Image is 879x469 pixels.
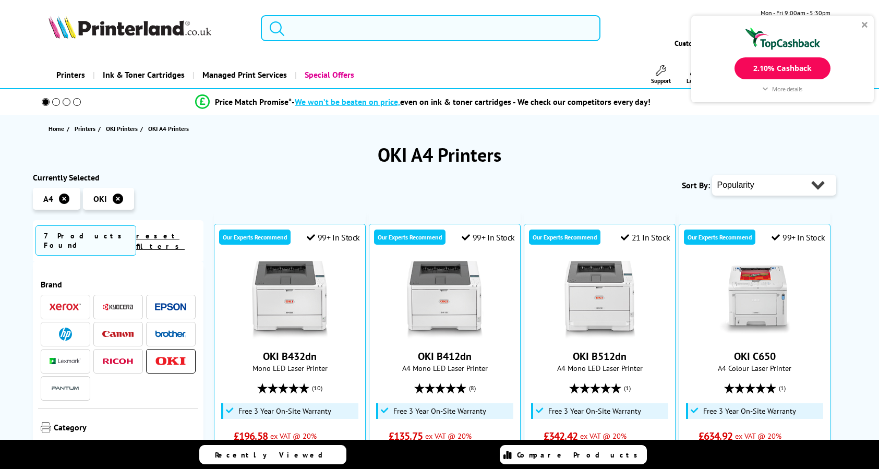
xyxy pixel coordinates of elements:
[295,62,362,88] a: Special Offers
[215,97,292,107] span: Price Match Promise*
[374,230,445,245] div: Our Experts Recommend
[779,378,786,398] span: (1)
[469,378,476,398] span: (8)
[418,350,472,363] a: OKI B412dn
[49,123,67,134] a: Home
[307,232,360,243] div: 99+ In Stock
[684,230,755,245] div: Our Experts Recommend
[155,303,186,311] img: Epson
[517,450,643,460] span: Compare Products
[155,355,186,368] a: OKI
[28,93,819,111] li: modal_Promise
[49,62,93,88] a: Printers
[199,445,346,464] a: Recently Viewed
[561,261,639,339] img: OKI B512dn
[54,422,196,435] span: Category
[425,431,472,441] span: ex VAT @ 20%
[219,230,291,245] div: Our Experts Recommend
[684,363,825,373] span: A4 Colour Laser Printer
[393,407,486,415] span: Free 3 Year On-Site Warranty
[389,429,423,443] span: £135.75
[102,300,134,314] a: Kyocera
[102,328,134,341] a: Canon
[251,261,329,339] img: OKI B432dn
[75,123,95,134] span: Printers
[295,97,400,107] span: We won’t be beaten on price,
[50,300,81,314] a: Xerox
[49,16,211,39] img: Printerland Logo
[234,429,268,443] span: £196.58
[703,407,796,415] span: Free 3 Year On-Site Warranty
[580,431,627,441] span: ex VAT @ 20%
[102,331,134,338] img: Canon
[106,123,140,134] a: OKI Printers
[699,429,732,443] span: £634.92
[500,445,647,464] a: Compare Products
[148,125,189,133] span: OKI A4 Printers
[529,363,670,373] span: A4 Mono LED Laser Printer
[50,303,81,310] img: Xerox
[103,62,185,88] span: Ink & Toner Cartridges
[33,142,847,167] h1: OKI A4 Printers
[136,231,185,251] a: reset filters
[716,331,794,341] a: OKI C650
[462,232,515,243] div: 99+ In Stock
[50,328,81,341] a: HP
[292,97,651,107] div: - even on ink & toner cartridges - We check our competitors every day!
[50,355,81,368] a: Lexmark
[102,303,134,311] img: Kyocera
[573,350,627,363] a: OKI B512dn
[561,331,639,341] a: OKI B512dn
[102,355,134,368] a: Ricoh
[761,8,830,18] span: Mon - Fri 9:00am - 5:30pm
[102,358,134,364] img: Ricoh
[192,62,295,88] a: Managed Print Services
[50,358,81,364] img: Lexmark
[406,261,484,339] img: OKI B412dn
[106,123,138,134] span: OKI Printers
[687,77,703,85] span: Log In
[41,279,196,290] span: Brand
[312,378,322,398] span: (10)
[43,194,53,204] span: A4
[624,378,631,398] span: (1)
[682,180,710,190] span: Sort By:
[33,172,204,183] div: Currently Selected
[50,382,81,394] img: Pantum
[41,422,51,432] img: Category
[155,357,186,366] img: OKI
[651,77,671,85] span: Support
[529,230,600,245] div: Our Experts Recommend
[735,431,781,441] span: ex VAT @ 20%
[772,232,825,243] div: 99+ In Stock
[35,225,137,256] span: 7 Products Found
[93,194,107,204] span: OKI
[238,407,331,415] span: Free 3 Year On-Site Warranty
[548,407,641,415] span: Free 3 Year On-Site Warranty
[734,350,776,363] a: OKI C650
[687,65,703,85] a: Log In
[93,62,192,88] a: Ink & Toner Cartridges
[155,300,186,314] a: Epson
[675,35,830,48] span: Customer Service:
[215,450,333,460] span: Recently Viewed
[155,330,186,338] img: Brother
[544,429,577,443] span: £342.42
[220,363,360,373] span: Mono LED Laser Printer
[49,16,248,41] a: Printerland Logo
[155,328,186,341] a: Brother
[75,123,98,134] a: Printers
[621,232,670,243] div: 21 In Stock
[59,328,72,341] img: HP
[716,261,794,339] img: OKI C650
[263,350,317,363] a: OKI B432dn
[406,331,484,341] a: OKI B412dn
[375,363,515,373] span: A4 Mono LED Laser Printer
[251,331,329,341] a: OKI B432dn
[270,431,317,441] span: ex VAT @ 20%
[651,65,671,85] a: Support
